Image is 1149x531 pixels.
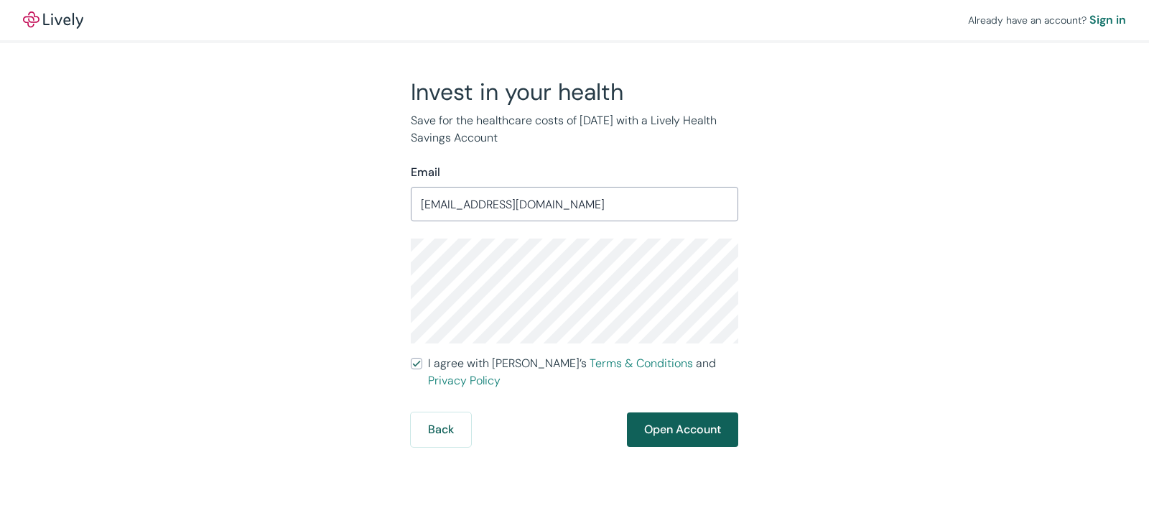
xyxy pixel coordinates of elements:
[411,412,471,447] button: Back
[411,112,738,147] p: Save for the healthcare costs of [DATE] with a Lively Health Savings Account
[23,11,83,29] a: LivelyLively
[428,355,738,389] span: I agree with [PERSON_NAME]’s and
[1089,11,1126,29] a: Sign in
[590,356,693,371] a: Terms & Conditions
[411,78,738,106] h2: Invest in your health
[428,373,501,388] a: Privacy Policy
[627,412,738,447] button: Open Account
[411,164,440,181] label: Email
[23,11,83,29] img: Lively
[968,11,1126,29] div: Already have an account?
